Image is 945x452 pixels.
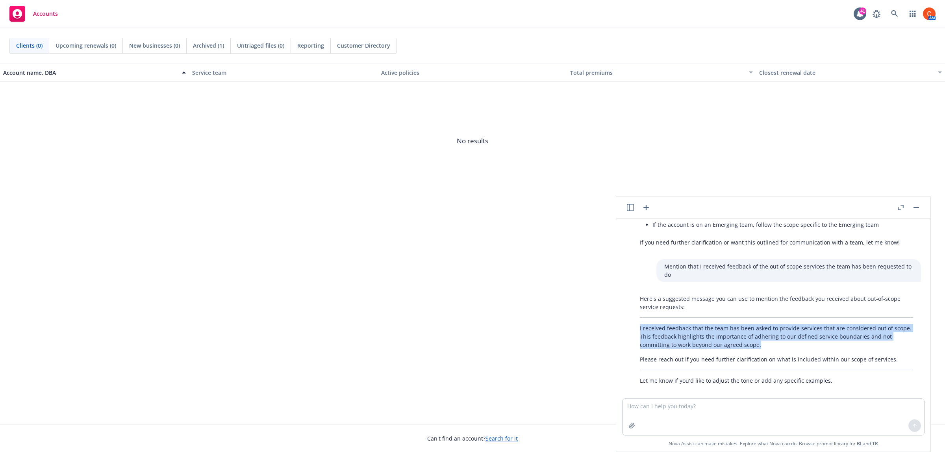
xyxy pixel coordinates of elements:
[567,63,756,82] button: Total premiums
[640,238,913,246] p: If you need further clarification or want this outlined for communication with a team, let me know!
[652,219,913,230] li: If the account is on an Emerging team, follow the scope specific to the Emerging team
[640,324,913,349] p: I received feedback that the team has been asked to provide services that are considered out of s...
[427,434,518,443] span: Can't find an account?
[640,295,913,311] p: Here's a suggested message you can use to mention the feedback you received about out-of-scope se...
[887,6,902,22] a: Search
[640,376,913,385] p: Let me know if you'd like to adjust the tone or add any specific examples.
[129,41,180,50] span: New businesses (0)
[857,440,862,447] a: BI
[756,63,945,82] button: Closest renewal date
[485,435,518,442] a: Search for it
[872,440,878,447] a: TR
[646,209,913,232] li: :
[905,6,921,22] a: Switch app
[381,69,564,77] div: Active policies
[923,7,936,20] img: photo
[378,63,567,82] button: Active policies
[6,3,61,25] a: Accounts
[33,11,58,17] span: Accounts
[664,262,913,279] p: Mention that I received feedback of the out of scope services the team has been requested to do
[640,355,913,363] p: Please reach out if you need further clarification on what is included within our scope of services.
[56,41,116,50] span: Upcoming renewals (0)
[3,69,177,77] div: Account name, DBA
[570,69,744,77] div: Total premiums
[869,6,884,22] a: Report a Bug
[759,69,933,77] div: Closest renewal date
[16,41,43,50] span: Clients (0)
[237,41,284,50] span: Untriaged files (0)
[297,41,324,50] span: Reporting
[193,41,224,50] span: Archived (1)
[669,435,878,452] span: Nova Assist can make mistakes. Explore what Nova can do: Browse prompt library for and
[189,63,378,82] button: Service team
[337,41,390,50] span: Customer Directory
[859,7,866,15] div: 41
[192,69,375,77] div: Service team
